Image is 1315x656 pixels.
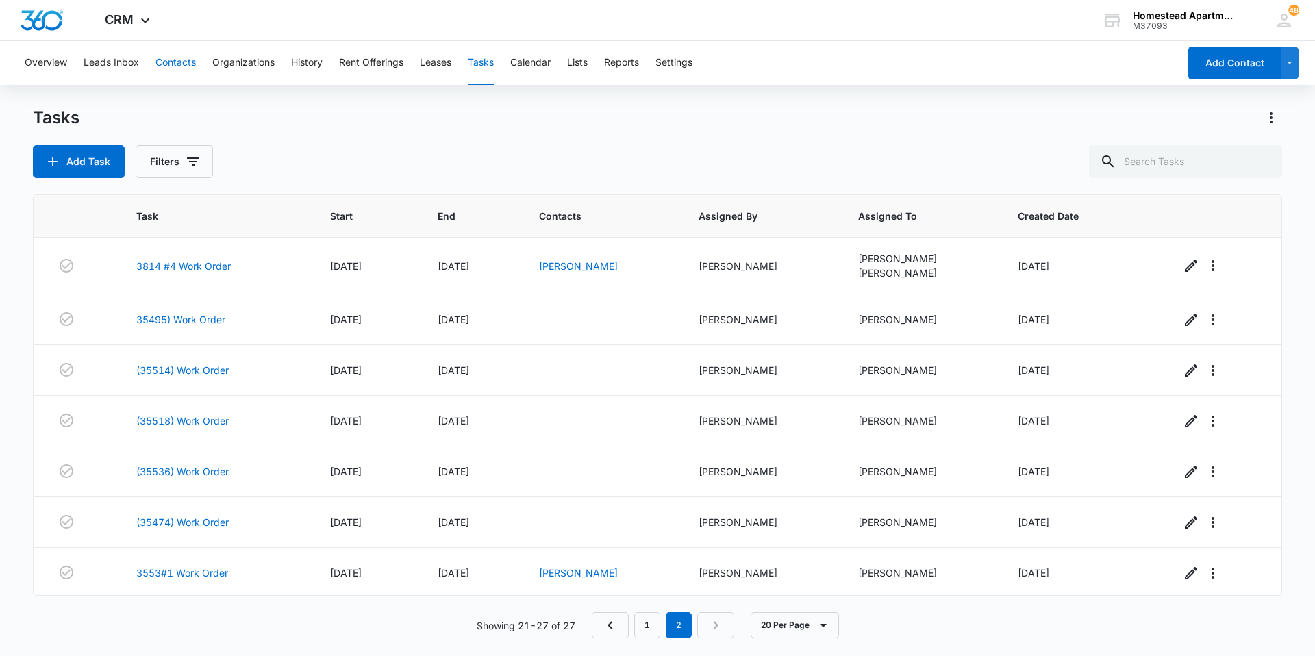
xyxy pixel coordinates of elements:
[136,312,225,327] a: 35495) Work Order
[438,567,469,579] span: [DATE]
[33,108,79,128] h1: Tasks
[1018,209,1127,223] span: Created Date
[604,41,639,85] button: Reports
[699,259,825,273] div: [PERSON_NAME]
[33,145,125,178] button: Add Task
[136,145,213,178] button: Filters
[858,515,985,529] div: [PERSON_NAME]
[438,466,469,477] span: [DATE]
[420,41,451,85] button: Leases
[1188,47,1281,79] button: Add Contact
[477,618,575,633] p: Showing 21-27 of 27
[510,41,551,85] button: Calendar
[438,364,469,376] span: [DATE]
[592,612,734,638] nav: Pagination
[105,12,134,27] span: CRM
[1133,10,1233,21] div: account name
[468,41,494,85] button: Tasks
[858,251,985,266] div: [PERSON_NAME]
[858,312,985,327] div: [PERSON_NAME]
[1288,5,1299,16] span: 48
[1089,145,1282,178] input: Search Tasks
[751,612,839,638] button: 20 Per Page
[136,566,228,580] a: 3553#1 Work Order
[84,41,139,85] button: Leads Inbox
[699,414,825,428] div: [PERSON_NAME]
[858,363,985,377] div: [PERSON_NAME]
[330,466,362,477] span: [DATE]
[1133,21,1233,31] div: account id
[1288,5,1299,16] div: notifications count
[1018,415,1049,427] span: [DATE]
[136,209,277,223] span: Task
[858,209,965,223] span: Assigned To
[136,363,229,377] a: (35514) Work Order
[1018,364,1049,376] span: [DATE]
[438,415,469,427] span: [DATE]
[858,566,985,580] div: [PERSON_NAME]
[330,260,362,272] span: [DATE]
[1018,466,1049,477] span: [DATE]
[438,260,469,272] span: [DATE]
[291,41,323,85] button: History
[699,566,825,580] div: [PERSON_NAME]
[634,612,660,638] a: Page 1
[330,567,362,579] span: [DATE]
[1018,567,1049,579] span: [DATE]
[330,516,362,528] span: [DATE]
[339,41,403,85] button: Rent Offerings
[330,209,385,223] span: Start
[592,612,629,638] a: Previous Page
[567,41,588,85] button: Lists
[699,515,825,529] div: [PERSON_NAME]
[539,567,618,579] a: [PERSON_NAME]
[858,414,985,428] div: [PERSON_NAME]
[212,41,275,85] button: Organizations
[136,515,229,529] a: (35474) Work Order
[1018,516,1049,528] span: [DATE]
[330,415,362,427] span: [DATE]
[1018,260,1049,272] span: [DATE]
[438,314,469,325] span: [DATE]
[438,209,486,223] span: End
[699,312,825,327] div: [PERSON_NAME]
[655,41,692,85] button: Settings
[438,516,469,528] span: [DATE]
[858,464,985,479] div: [PERSON_NAME]
[539,260,618,272] a: [PERSON_NAME]
[1018,314,1049,325] span: [DATE]
[330,314,362,325] span: [DATE]
[666,612,692,638] em: 2
[699,363,825,377] div: [PERSON_NAME]
[136,464,229,479] a: (35536) Work Order
[699,209,805,223] span: Assigned By
[330,364,362,376] span: [DATE]
[699,464,825,479] div: [PERSON_NAME]
[136,414,229,428] a: (35518) Work Order
[858,266,985,280] div: [PERSON_NAME]
[136,259,231,273] a: 3814 #4 Work Order
[1260,107,1282,129] button: Actions
[539,209,646,223] span: Contacts
[25,41,67,85] button: Overview
[155,41,196,85] button: Contacts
